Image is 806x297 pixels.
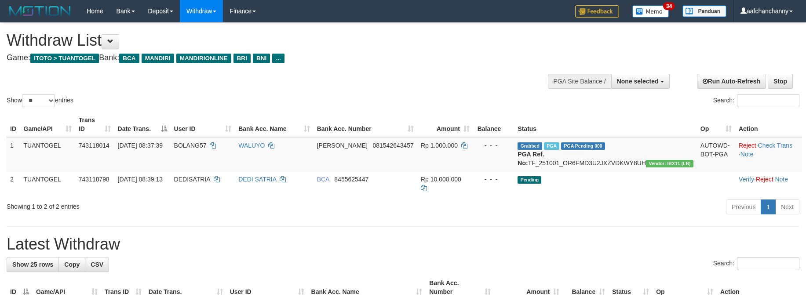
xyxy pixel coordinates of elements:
[735,137,802,171] td: · ·
[7,199,329,211] div: Showing 1 to 2 of 2 entries
[12,261,53,268] span: Show 25 rows
[233,54,251,63] span: BRI
[174,176,210,183] span: DEDISATRIA
[238,176,276,183] a: DEDI SATRIA
[697,74,766,89] a: Run Auto-Refresh
[756,176,773,183] a: Reject
[775,176,788,183] a: Note
[740,151,754,158] a: Note
[561,142,605,150] span: PGA Pending
[20,137,75,171] td: TUANTOGEL
[30,54,99,63] span: ITOTO > TUANTOGEL
[171,112,235,137] th: User ID: activate to sort column ascending
[20,112,75,137] th: Game/API: activate to sort column ascending
[697,112,735,137] th: Op: activate to sort column ascending
[735,171,802,196] td: · ·
[119,54,139,63] span: BCA
[7,32,529,49] h1: Withdraw List
[79,176,109,183] span: 743118798
[713,94,799,107] label: Search:
[758,142,793,149] a: Check Trans
[334,176,368,183] span: Copy 8455625447 to clipboard
[118,142,163,149] span: [DATE] 08:37:39
[697,137,735,171] td: AUTOWD-BOT-PGA
[775,199,799,214] a: Next
[118,176,163,183] span: [DATE] 08:39:13
[91,261,103,268] span: CSV
[176,54,231,63] span: MANDIRIONLINE
[7,171,20,196] td: 2
[314,112,417,137] th: Bank Acc. Number: activate to sort column ascending
[739,142,756,149] a: Reject
[713,257,799,270] label: Search:
[646,160,693,167] span: Vendor URL: https://dashboard.q2checkout.com/secure
[238,142,265,149] a: WALUYO
[617,78,659,85] span: None selected
[518,176,541,184] span: Pending
[682,5,726,17] img: panduan.png
[64,261,80,268] span: Copy
[735,112,802,137] th: Action
[739,176,754,183] a: Verify
[514,112,697,137] th: Status
[544,142,559,150] span: Marked by aafchonlypin
[421,142,458,149] span: Rp 1.000.000
[518,142,542,150] span: Grabbed
[663,2,675,10] span: 34
[85,257,109,272] a: CSV
[7,257,59,272] a: Show 25 rows
[75,112,114,137] th: Trans ID: activate to sort column ascending
[575,5,619,18] img: Feedback.jpg
[7,54,529,62] h4: Game: Bank:
[22,94,55,107] select: Showentries
[114,112,171,137] th: Date Trans.: activate to sort column descending
[372,142,413,149] span: Copy 081542643457 to clipboard
[477,175,511,184] div: - - -
[737,257,799,270] input: Search:
[142,54,174,63] span: MANDIRI
[7,4,73,18] img: MOTION_logo.png
[632,5,669,18] img: Button%20Memo.svg
[235,112,313,137] th: Bank Acc. Name: activate to sort column ascending
[253,54,270,63] span: BNI
[473,112,514,137] th: Balance
[20,171,75,196] td: TUANTOGEL
[58,257,85,272] a: Copy
[726,199,761,214] a: Previous
[7,112,20,137] th: ID
[317,176,329,183] span: BCA
[737,94,799,107] input: Search:
[548,74,611,89] div: PGA Site Balance /
[768,74,793,89] a: Stop
[761,199,776,214] a: 1
[7,235,799,253] h1: Latest Withdraw
[421,176,461,183] span: Rp 10.000.000
[514,137,697,171] td: TF_251001_OR6FMD3U2JXZVDKWY8UH
[272,54,284,63] span: ...
[7,137,20,171] td: 1
[79,142,109,149] span: 743118014
[7,94,73,107] label: Show entries
[417,112,473,137] th: Amount: activate to sort column ascending
[611,74,670,89] button: None selected
[518,151,544,167] b: PGA Ref. No:
[317,142,368,149] span: [PERSON_NAME]
[174,142,207,149] span: BOLANG57
[477,141,511,150] div: - - -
